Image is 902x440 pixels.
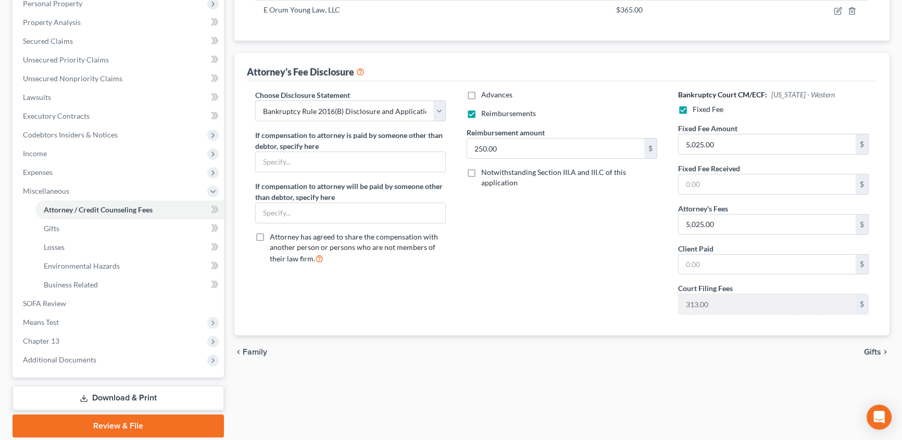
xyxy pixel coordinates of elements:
[35,238,224,257] a: Losses
[243,348,267,356] span: Family
[23,186,69,195] span: Miscellaneous
[864,348,890,356] button: Gifts chevron_right
[856,134,868,154] div: $
[678,243,713,254] label: Client Paid
[44,243,65,252] span: Losses
[234,348,267,356] button: chevron_left Family
[678,283,733,294] label: Court Filing Fees
[693,105,723,114] span: Fixed Fee
[467,127,545,138] label: Reimbursement amount
[35,200,224,219] a: Attorney / Credit Counseling Fees
[23,93,51,102] span: Lawsuits
[23,18,81,27] span: Property Analysis
[44,280,98,289] span: Business Related
[481,90,512,99] span: Advances
[15,13,224,32] a: Property Analysis
[15,294,224,313] a: SOFA Review
[867,405,892,430] div: Open Intercom Messenger
[35,219,224,238] a: Gifts
[616,5,643,14] span: $365.00
[481,109,536,118] span: Reimbursements
[679,174,856,194] input: 0.00
[15,107,224,125] a: Executory Contracts
[15,88,224,107] a: Lawsuits
[44,261,120,270] span: Environmental Hazards
[255,90,350,100] label: Choose Disclosure Statement
[23,336,59,345] span: Chapter 13
[44,224,59,233] span: Gifts
[256,152,445,172] input: Specify...
[44,205,153,214] span: Attorney / Credit Counseling Fees
[856,294,868,314] div: $
[15,69,224,88] a: Unsecured Nonpriority Claims
[12,386,224,410] a: Download & Print
[678,203,728,214] label: Attorney's Fees
[35,257,224,275] a: Environmental Hazards
[856,215,868,234] div: $
[881,348,890,356] i: chevron_right
[255,181,446,203] label: If compensation to attorney will be paid by someone other than debtor, specify here
[856,255,868,274] div: $
[12,414,224,437] a: Review & File
[23,149,47,158] span: Income
[23,36,73,45] span: Secured Claims
[856,174,868,194] div: $
[270,232,438,263] span: Attorney has agreed to share the compensation with another person or persons who are not members ...
[678,163,740,174] label: Fixed Fee Received
[234,348,243,356] i: chevron_left
[15,32,224,51] a: Secured Claims
[247,66,365,78] div: Attorney's Fee Disclosure
[679,294,856,314] input: 0.00
[678,90,869,100] h6: Bankruptcy Court CM/ECF:
[679,215,856,234] input: 0.00
[264,5,340,14] span: E Orum Young Law, LLC
[679,134,856,154] input: 0.00
[644,139,657,158] div: $
[23,318,59,326] span: Means Test
[23,299,66,308] span: SOFA Review
[481,168,626,187] span: Notwithstanding Section III.A and III.C of this application
[771,90,835,99] span: [US_STATE] - Western
[15,51,224,69] a: Unsecured Priority Claims
[23,111,90,120] span: Executory Contracts
[678,123,737,134] label: Fixed Fee Amount
[256,203,445,223] input: Specify...
[23,74,122,83] span: Unsecured Nonpriority Claims
[35,275,224,294] a: Business Related
[679,255,856,274] input: 0.00
[255,130,446,152] label: If compensation to attorney is paid by someone other than debtor, specify here
[23,130,118,139] span: Codebtors Insiders & Notices
[23,168,53,177] span: Expenses
[23,55,109,64] span: Unsecured Priority Claims
[467,139,644,158] input: 0.00
[864,348,881,356] span: Gifts
[23,355,96,364] span: Additional Documents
